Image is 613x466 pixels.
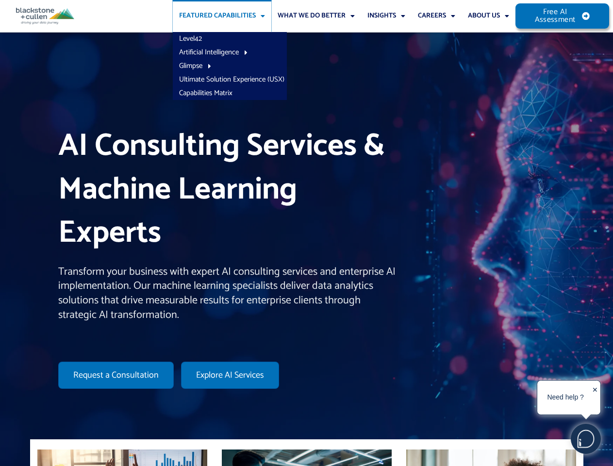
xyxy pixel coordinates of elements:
a: Capabilities Matrix [173,86,287,100]
h1: AI Consulting Services & Machine Learning Experts [58,125,396,255]
a: Artificial Intelligence [173,46,287,59]
span: Explore AI Services [196,371,264,380]
a: Ultimate Solution Experience (USX) [173,73,287,86]
span: Request a Consultation [73,371,159,380]
img: users%2F5SSOSaKfQqXq3cFEnIZRYMEs4ra2%2Fmedia%2Fimages%2F-Bulle%20blanche%20sans%20fond%20%2B%20ma... [571,424,600,453]
a: Explore AI Services [181,362,279,389]
div: ✕ [592,383,598,413]
a: Free AI Assessment [515,3,609,29]
a: Glimpse [173,59,287,73]
span: Free AI Assessment [535,8,576,24]
p: Transform your business with expert AI consulting services and enterprise AI implementation. Our ... [58,265,396,323]
a: Request a Consultation [58,362,174,389]
a: Level42 [173,32,287,46]
ul: Featured Capabilities [173,32,287,100]
div: Need help ? [539,382,592,413]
